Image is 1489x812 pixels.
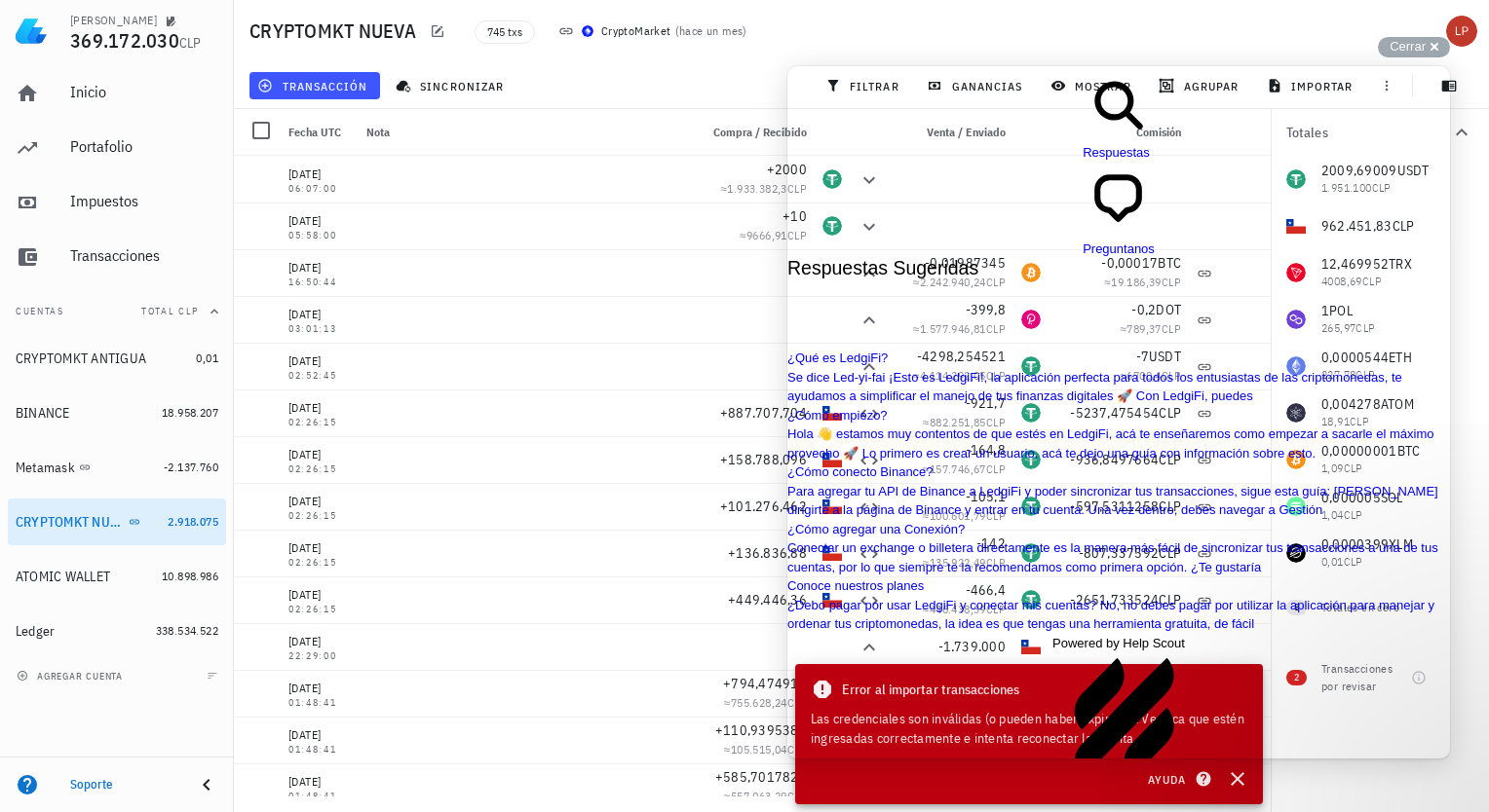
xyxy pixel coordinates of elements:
div: 02:26:15 [288,558,351,568]
span: Fecha UTC [288,125,341,139]
button: Ayuda [1135,765,1220,793]
div: 02:26:15 [288,464,351,474]
a: BINANCE 18.958.207 [8,389,226,436]
iframe: Help Scout Beacon - Live Chat, Contact Form, and Knowledge Base [787,66,1450,758]
div: [DATE] [288,772,351,792]
div: 03:01:13 [288,324,351,334]
div: CRYPTOMKT ANTIGUA [16,351,146,367]
div: Nota [359,109,690,156]
div: [DATE] [288,538,351,558]
span: ≈ [720,181,807,196]
span: agregar cuenta [20,670,123,683]
button: transacción [249,72,380,99]
div: 01:48:41 [288,698,351,708]
img: CryptoMKT [582,25,593,37]
button: CuentasTotal CLP [8,288,226,335]
div: 01:48:41 [288,792,351,801]
span: ( ) [675,21,747,41]
div: [DATE] [288,211,351,231]
span: 1.933.382,3 [727,181,786,196]
div: [DATE] [288,725,351,745]
span: 2.918.075 [168,514,218,529]
span: 369.172.030 [70,27,179,54]
span: CLP [179,34,202,52]
span: Ayuda [1147,770,1207,788]
span: 557.063,29 [731,789,787,803]
span: ≈ [740,228,807,242]
span: 105.515,04 [731,742,787,757]
h1: CRYPTOMKT NUEVA [249,16,424,47]
button: Cerrar [1378,37,1450,57]
span: +136.836,88 [728,544,807,562]
span: +158.788,096 [720,451,807,468]
span: ≈ [724,695,807,710]
a: Metamask -2.137.760 [8,444,226,491]
span: ≈ [724,742,807,757]
div: 06:07:00 [288,184,351,194]
div: Metamask [16,460,75,476]
a: Portafolio [8,125,226,171]
div: ATOMIC WALLET [16,569,110,585]
div: [DATE] [288,585,351,605]
span: 755.628,24 [731,695,787,710]
div: CRYPTOMKT NUEVA [16,514,125,531]
span: Nota [366,125,390,139]
div: Transacciones [70,246,218,265]
span: transacción [261,78,367,93]
div: 16:50:44 [288,277,351,287]
div: Portafolio [70,137,218,156]
span: +2000 [767,161,807,178]
button: agregar cuenta [12,666,132,685]
span: Cerrar [1390,39,1426,54]
div: [DATE] [288,445,351,464]
span: 338.534.522 [156,623,218,638]
a: ATOMIC WALLET 10.898.986 [8,553,226,600]
span: 0,01 [196,351,218,365]
span: +794,474913 [723,675,807,692]
span: +101.276,462 [720,498,807,515]
span: +585,7017824 [715,768,807,786]
a: Impuestos [8,179,226,226]
span: 10.898.986 [162,569,218,583]
a: CRYPTOMKT ANTIGUA 0,01 [8,335,226,382]
div: Soporte [70,777,179,793]
div: 02:26:15 [288,418,351,427]
span: sincronizar [400,78,504,93]
div: 02:52:45 [288,371,351,381]
div: [DATE] [288,351,351,371]
div: avatar [1446,16,1477,47]
button: sincronizar [388,72,516,99]
div: [DATE] [288,492,351,511]
div: [DATE] [288,679,351,698]
div: 02:26:15 [288,605,351,614]
a: CRYPTOMKT NUEVA 2.918.075 [8,498,226,545]
div: [PERSON_NAME] [70,13,157,28]
span: Total CLP [141,305,199,317]
span: hace un mes [679,23,743,38]
div: 01:48:41 [288,745,351,755]
a: Ledger 338.534.522 [8,608,226,654]
div: Compra / Recibido [690,109,815,156]
span: -2.137.760 [164,460,218,474]
div: 02:26:15 [288,511,351,521]
div: Inicio [70,83,218,101]
span: Compra / Recibido [713,125,807,139]
a: Inicio [8,70,226,117]
span: 18.958.207 [162,405,218,420]
div: 22:29:00 [288,651,351,661]
div: [DATE] [288,398,351,418]
div: 05:58:00 [288,231,351,240]
span: +449.446,36 [728,591,807,609]
div: [DATE] [288,165,351,184]
div: [DATE] [288,632,351,651]
span: ≈ [724,789,807,803]
span: CLP [787,789,807,803]
span: +10 [783,207,807,225]
img: LedgiFi [16,16,47,47]
span: +887.707,704 [720,404,807,422]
